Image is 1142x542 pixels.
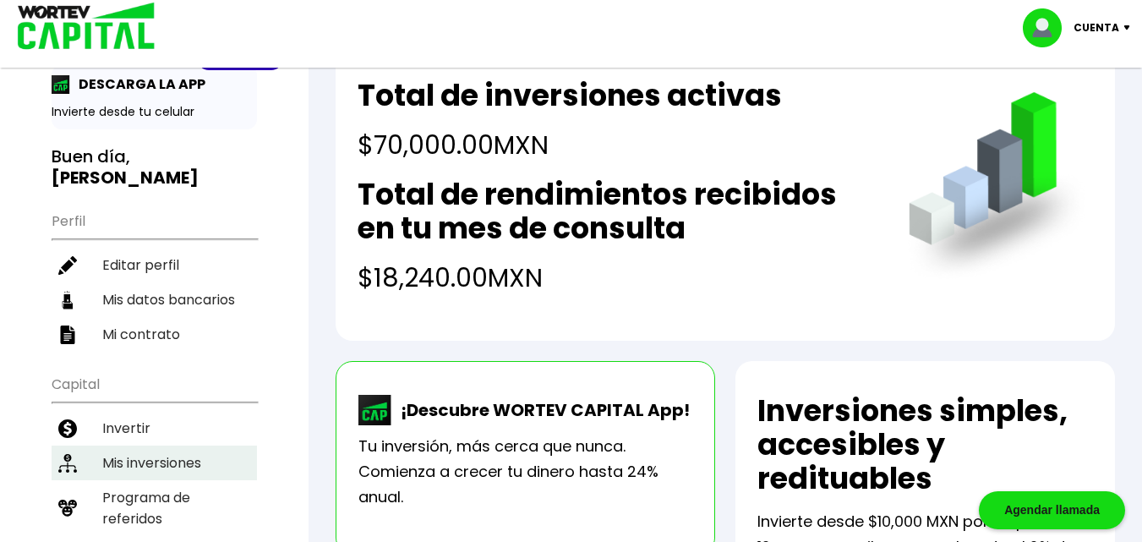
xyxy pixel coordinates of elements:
[58,454,77,473] img: inversiones-icon.6695dc30.svg
[757,394,1093,495] h2: Inversiones simples, accesibles y redituables
[52,317,257,352] a: Mi contrato
[52,202,257,352] ul: Perfil
[392,397,690,423] p: ¡Descubre WORTEV CAPITAL App!
[70,74,205,95] p: DESCARGA LA APP
[358,259,875,297] h4: $18,240.00 MXN
[1074,15,1119,41] p: Cuenta
[58,499,77,517] img: recomiendanos-icon.9b8e9327.svg
[52,282,257,317] a: Mis datos bancarios
[58,256,77,275] img: editar-icon.952d3147.svg
[52,75,70,94] img: app-icon
[358,126,782,164] h4: $70,000.00 MXN
[979,491,1125,529] div: Agendar llamada
[58,419,77,438] img: invertir-icon.b3b967d7.svg
[52,248,257,282] a: Editar perfil
[52,166,199,189] b: [PERSON_NAME]
[358,79,782,112] h2: Total de inversiones activas
[52,146,257,189] h3: Buen día,
[52,103,257,121] p: Invierte desde tu celular
[1119,25,1142,30] img: icon-down
[58,291,77,309] img: datos-icon.10cf9172.svg
[52,411,257,446] a: Invertir
[358,178,875,245] h2: Total de rendimientos recibidos en tu mes de consulta
[358,434,692,510] p: Tu inversión, más cerca que nunca. Comienza a crecer tu dinero hasta 24% anual.
[1023,8,1074,47] img: profile-image
[52,446,257,480] a: Mis inversiones
[358,395,392,425] img: wortev-capital-app-icon
[901,92,1093,284] img: grafica.516fef24.png
[58,326,77,344] img: contrato-icon.f2db500c.svg
[52,480,257,536] a: Programa de referidos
